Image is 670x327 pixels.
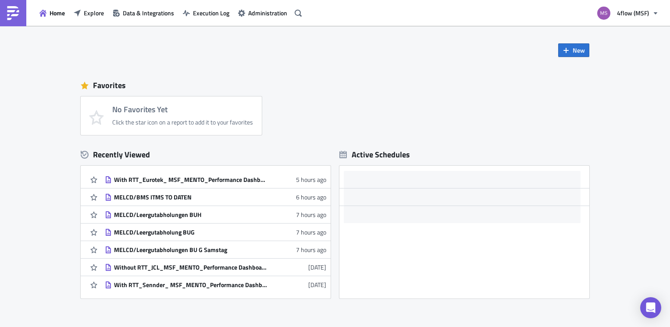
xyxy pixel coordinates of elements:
span: Data & Integrations [123,8,174,18]
time: 2025-08-29T08:06:36Z [296,192,326,202]
div: Recently Viewed [81,148,331,161]
div: With RTT_Eurotek_ MSF_MENTO_Performance Dashboard Carrier_1.1 [114,176,267,184]
span: New [573,46,585,55]
a: MELCD/Leergutabholung BUG7 hours ago [105,224,326,241]
span: 4flow (MSF) [617,8,649,18]
a: MELCD/Leergutabholungen BUH7 hours ago [105,206,326,223]
button: Administration [234,6,292,20]
div: Active Schedules [339,149,410,160]
span: Home [50,8,65,18]
h4: No Favorites Yet [112,105,253,114]
button: Data & Integrations [108,6,178,20]
time: 2025-08-29T07:14:17Z [296,227,326,237]
a: With RTT_Sennder_ MSF_MENTO_Performance Dashboard Carrier_1.1[DATE] [105,276,326,293]
div: Click the star icon on a report to add it to your favorites [112,118,253,126]
button: 4flow (MSF) [592,4,663,23]
div: Without RTT_JCL_MSF_MENTO_Performance Dashboard Carrier_1.1 [114,263,267,271]
span: Execution Log [193,8,229,18]
button: Home [35,6,69,20]
div: MELCD/Leergutabholungen BUH [114,211,267,219]
div: Favorites [81,79,589,92]
a: MELCD/Leergutabholungen BU G Samstag7 hours ago [105,241,326,258]
div: Open Intercom Messenger [640,297,661,318]
time: 2025-08-29T09:17:12Z [296,175,326,184]
time: 2025-08-28T12:11:40Z [308,263,326,272]
a: With RTT_Eurotek_ MSF_MENTO_Performance Dashboard Carrier_1.15 hours ago [105,171,326,188]
div: MELCD/Leergutabholung BUG [114,228,267,236]
time: 2025-08-29T07:14:27Z [296,210,326,219]
div: MELCD/Leergutabholungen BU G Samstag [114,246,267,254]
a: MELCD/BMS ITMS TO DATEN6 hours ago [105,188,326,206]
button: New [558,43,589,57]
span: Administration [248,8,287,18]
div: MELCD/BMS ITMS TO DATEN [114,193,267,201]
button: Execution Log [178,6,234,20]
span: Explore [84,8,104,18]
img: Avatar [596,6,611,21]
a: Without RTT_JCL_MSF_MENTO_Performance Dashboard Carrier_1.1[DATE] [105,259,326,276]
div: With RTT_Sennder_ MSF_MENTO_Performance Dashboard Carrier_1.1 [114,281,267,289]
img: PushMetrics [6,6,20,20]
time: 2025-08-29T07:13:36Z [296,245,326,254]
time: 2025-08-28T12:10:13Z [308,280,326,289]
button: Explore [69,6,108,20]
